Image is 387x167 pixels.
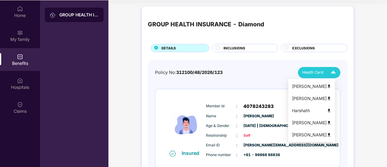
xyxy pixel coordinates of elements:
[236,132,237,139] span: :
[17,54,23,60] img: svg+xml;base64,PHN2ZyBpZD0iQmVuZWZpdHMiIHhtbG5zPSJodHRwOi8vd3d3LnczLm9yZy8yMDAwL3N2ZyIgd2lkdGg9Ij...
[161,45,176,51] span: DETAILS
[298,67,340,78] button: Health Card
[327,108,331,113] img: svg+xml;base64,PHN2ZyB4bWxucz0iaHR0cDovL3d3dy53My5vcmcvMjAwMC9zdmciIHdpZHRoPSI0OCIgaGVpZ2h0PSI0OC...
[182,150,203,156] div: Insured
[168,100,204,150] img: icon
[223,45,245,51] span: INCLUSIONS
[292,119,331,126] div: [PERSON_NAME]
[243,133,274,139] span: Self
[243,152,274,158] span: +91 - 99868 88836
[206,113,236,119] span: Name
[206,133,236,139] span: Relationship
[236,103,237,109] span: :
[328,67,339,78] img: Icuh8uwCUCF+XjCZyLQsAKiDCM9HiE6CMYmKQaPGkZKaA32CAAACiQcFBJY0IsAAAAASUVORK5CYII=
[236,152,237,158] span: :
[176,70,223,75] span: 312100/48/2026/123
[170,151,176,157] img: svg+xml;base64,PHN2ZyB4bWxucz0iaHR0cDovL3d3dy53My5vcmcvMjAwMC9zdmciIHdpZHRoPSIxNiIgaGVpZ2h0PSIxNi...
[17,6,23,12] img: svg+xml;base64,PHN2ZyBpZD0iSG9tZSIgeG1sbnM9Imh0dHA6Ly93d3cudzMub3JnLzIwMDAvc3ZnIiB3aWR0aD0iMjAiIG...
[59,12,99,18] div: GROUP HEALTH INSURANCE - Diamond
[243,142,274,148] span: [PERSON_NAME][EMAIL_ADDRESS][DOMAIN_NAME]
[292,132,331,138] div: [PERSON_NAME]
[327,132,331,137] img: svg+xml;base64,PHN2ZyB4bWxucz0iaHR0cDovL3d3dy53My5vcmcvMjAwMC9zdmciIHdpZHRoPSI0OCIgaGVpZ2h0PSI0OC...
[292,107,331,114] div: Harshath
[243,123,274,129] span: [DATE] | [DEMOGRAPHIC_DATA]
[17,30,23,36] img: svg+xml;base64,PHN2ZyB3aWR0aD0iMjAiIGhlaWdodD0iMjAiIHZpZXdCb3g9IjAgMCAyMCAyMCIgZmlsbD0ibm9uZSIgeG...
[327,96,331,101] img: svg+xml;base64,PHN2ZyB4bWxucz0iaHR0cDovL3d3dy53My5vcmcvMjAwMC9zdmciIHdpZHRoPSI0OCIgaGVpZ2h0PSI0OC...
[50,12,56,18] img: svg+xml;base64,PHN2ZyB3aWR0aD0iMjAiIGhlaWdodD0iMjAiIHZpZXdCb3g9IjAgMCAyMCAyMCIgZmlsbD0ibm9uZSIgeG...
[243,113,274,119] span: [PERSON_NAME]
[206,103,236,109] span: Member Id
[155,69,223,76] div: Policy No:
[206,152,236,158] span: Phone number
[327,84,331,89] img: svg+xml;base64,PHN2ZyB4bWxucz0iaHR0cDovL3d3dy53My5vcmcvMjAwMC9zdmciIHdpZHRoPSI0OCIgaGVpZ2h0PSI0OC...
[236,113,237,119] span: :
[292,45,315,51] span: EXCLUSIONS
[17,78,23,84] img: svg+xml;base64,PHN2ZyBpZD0iSG9zcGl0YWxzIiB4bWxucz0iaHR0cDovL3d3dy53My5vcmcvMjAwMC9zdmciIHdpZHRoPS...
[327,120,331,125] img: svg+xml;base64,PHN2ZyB4bWxucz0iaHR0cDovL3d3dy53My5vcmcvMjAwMC9zdmciIHdpZHRoPSI0OCIgaGVpZ2h0PSI0OC...
[302,69,323,75] span: Health Card
[292,95,331,102] div: [PERSON_NAME]
[236,122,237,129] span: :
[236,142,237,149] span: :
[206,142,236,148] span: Email ID
[292,83,331,90] div: [PERSON_NAME]
[243,103,274,110] span: 4078243283
[206,123,236,129] span: Age & Gender
[17,102,23,108] img: svg+xml;base64,PHN2ZyBpZD0iQ2xhaW0iIHhtbG5zPSJodHRwOi8vd3d3LnczLm9yZy8yMDAwL3N2ZyIgd2lkdGg9IjIwIi...
[148,20,264,29] div: GROUP HEALTH INSURANCE - Diamond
